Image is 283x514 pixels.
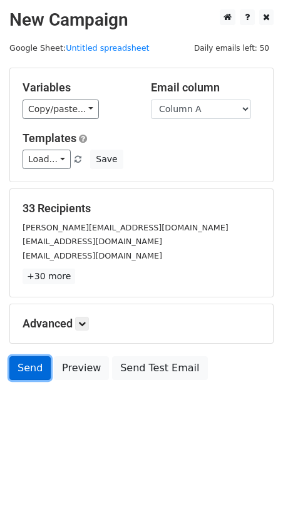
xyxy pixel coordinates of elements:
[23,131,76,145] a: Templates
[23,100,99,119] a: Copy/paste...
[90,150,123,169] button: Save
[23,202,260,215] h5: 33 Recipients
[23,150,71,169] a: Load...
[23,81,132,95] h5: Variables
[9,9,274,31] h2: New Campaign
[23,251,162,260] small: [EMAIL_ADDRESS][DOMAIN_NAME]
[23,223,229,232] small: [PERSON_NAME][EMAIL_ADDRESS][DOMAIN_NAME]
[220,454,283,514] iframe: Chat Widget
[9,356,51,380] a: Send
[66,43,149,53] a: Untitled spreadsheet
[112,356,207,380] a: Send Test Email
[190,41,274,55] span: Daily emails left: 50
[54,356,109,380] a: Preview
[190,43,274,53] a: Daily emails left: 50
[23,317,260,331] h5: Advanced
[23,269,75,284] a: +30 more
[9,43,150,53] small: Google Sheet:
[151,81,260,95] h5: Email column
[23,237,162,246] small: [EMAIL_ADDRESS][DOMAIN_NAME]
